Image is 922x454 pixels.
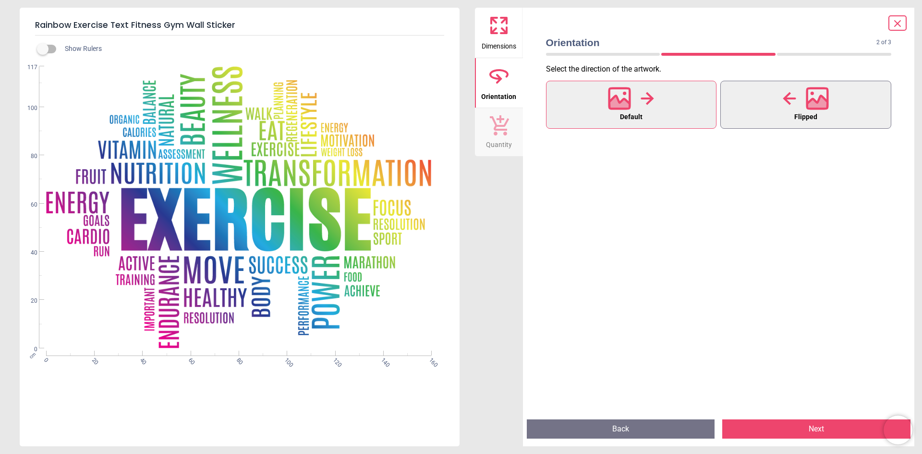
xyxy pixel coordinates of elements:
[720,81,891,129] button: Flipped
[28,351,36,360] span: cm
[331,356,337,363] span: 120
[43,43,460,55] div: Show Rulers
[475,8,523,58] button: Dimensions
[482,37,516,51] span: Dimensions
[475,58,523,108] button: Orientation
[427,356,433,363] span: 160
[481,87,516,102] span: Orientation
[527,419,715,439] button: Back
[794,111,817,123] span: Flipped
[138,356,144,363] span: 40
[19,249,37,257] span: 40
[379,356,385,363] span: 140
[620,111,643,123] span: Default
[19,152,37,160] span: 80
[90,356,96,363] span: 20
[876,38,891,47] span: 2 of 3
[19,104,37,112] span: 100
[722,419,910,439] button: Next
[234,356,241,363] span: 80
[186,356,193,363] span: 60
[546,64,899,74] p: Select the direction of the artwork .
[282,356,289,363] span: 100
[19,201,37,209] span: 60
[35,15,444,36] h5: Rainbow Exercise Text Fitness Gym Wall Sticker
[884,416,912,444] iframe: Brevo live chat
[475,108,523,156] button: Quantity
[546,36,877,49] span: Orientation
[19,297,37,305] span: 20
[486,135,512,150] span: Quantity
[19,63,37,72] span: 117
[42,356,48,363] span: 0
[546,81,717,129] button: Default
[19,345,37,354] span: 0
